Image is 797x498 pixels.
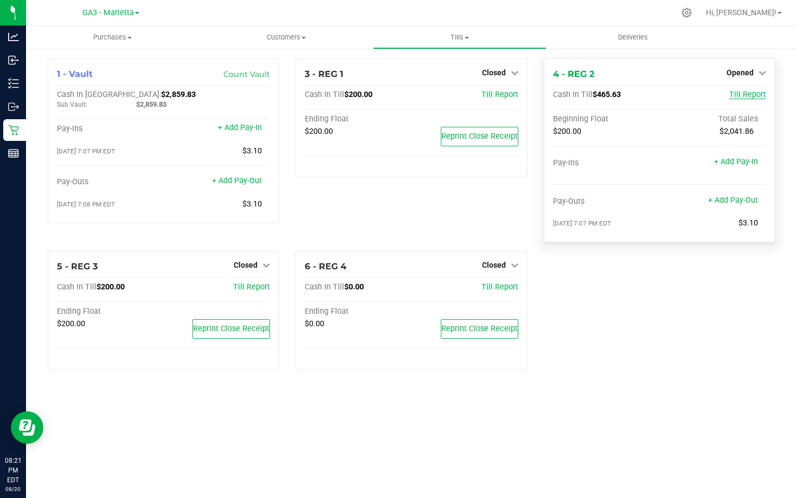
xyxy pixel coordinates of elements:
span: Opened [727,68,754,77]
span: 3 - REG 1 [305,69,343,79]
div: Ending Float [57,307,164,316]
a: + Add Pay-In [714,157,758,166]
inline-svg: Reports [8,148,19,159]
inline-svg: Inbound [8,55,19,66]
a: + Add Pay-Out [708,196,758,205]
span: Closed [234,261,258,269]
span: Cash In [GEOGRAPHIC_DATA]: [57,90,161,99]
span: $200.00 [553,127,581,136]
a: Purchases [26,26,200,49]
inline-svg: Analytics [8,31,19,42]
span: Tills [374,33,546,42]
span: Cash In Till [305,282,344,292]
span: Reprint Close Receipt [441,132,518,141]
span: 5 - REG 3 [57,261,98,271]
span: [DATE] 7:07 PM EDT [57,147,115,155]
inline-svg: Retail [8,125,19,135]
a: + Add Pay-In [218,123,262,132]
span: Reprint Close Receipt [193,324,269,333]
span: 1 - Vault [57,69,93,79]
div: Pay-Ins [553,158,660,168]
span: 6 - REG 4 [305,261,346,271]
a: Till Report [729,90,766,99]
div: Pay-Outs [553,197,660,206]
inline-svg: Outbound [8,101,19,112]
div: Ending Float [305,307,412,316]
a: Till Report [481,90,518,99]
span: Purchases [26,33,200,42]
span: $200.00 [305,127,333,136]
span: 4 - REG 2 [553,69,594,79]
button: Reprint Close Receipt [441,127,518,146]
span: $3.10 [242,199,262,209]
div: Pay-Ins [57,124,164,134]
span: $2,859.83 [161,90,196,99]
span: Cash In Till [305,90,344,99]
span: $465.63 [593,90,621,99]
a: Deliveries [547,26,720,49]
span: Sub Vault: [57,101,87,108]
span: Closed [482,68,506,77]
span: Cash In Till [553,90,593,99]
span: Hi, [PERSON_NAME]! [706,8,776,17]
div: Manage settings [680,8,693,18]
span: $200.00 [97,282,125,292]
div: Beginning Float [553,114,660,124]
span: [DATE] 7:07 PM EDT [553,219,611,227]
span: $3.10 [738,218,758,228]
span: Cash In Till [57,282,97,292]
a: Customers [200,26,373,49]
button: Reprint Close Receipt [441,319,518,339]
a: Till Report [233,282,270,292]
span: $200.00 [57,319,85,328]
div: Ending Float [305,114,412,124]
span: $200.00 [344,90,372,99]
span: Reprint Close Receipt [441,324,518,333]
iframe: Resource center [11,411,43,444]
button: Reprint Close Receipt [192,319,270,339]
span: GA3 - Marietta [82,8,134,17]
span: Closed [482,261,506,269]
p: 08/20 [5,485,21,493]
span: $0.00 [344,282,364,292]
a: Count Vault [223,69,270,79]
inline-svg: Inventory [8,78,19,89]
a: + Add Pay-Out [212,176,262,185]
p: 08:21 PM EDT [5,456,21,485]
span: Customers [200,33,372,42]
span: $2,041.86 [719,127,754,136]
span: $0.00 [305,319,324,328]
span: Deliveries [603,33,663,42]
span: [DATE] 7:08 PM EDT [57,201,115,208]
a: Tills [373,26,547,49]
span: $3.10 [242,146,262,156]
a: Till Report [481,282,518,292]
span: $2,859.83 [136,100,166,108]
div: Pay-Outs [57,177,164,187]
div: Total Sales [659,114,766,124]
